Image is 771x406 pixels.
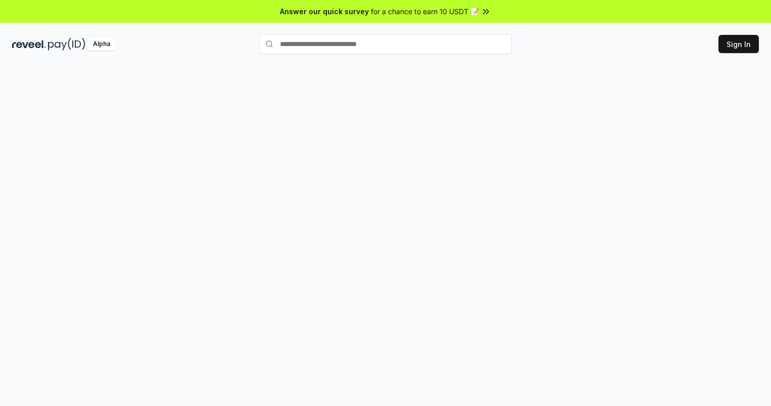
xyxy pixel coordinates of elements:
div: Alpha [87,38,116,51]
span: for a chance to earn 10 USDT 📝 [371,6,479,17]
span: Answer our quick survey [280,6,369,17]
button: Sign In [718,35,759,53]
img: pay_id [48,38,85,51]
img: reveel_dark [12,38,46,51]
